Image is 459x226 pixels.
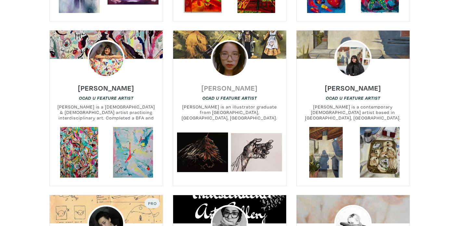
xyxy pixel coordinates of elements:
[147,201,157,206] span: Pro
[87,40,125,78] img: phpThumb.php
[79,95,134,101] a: OCAD U Feature Artist
[325,83,381,92] h6: [PERSON_NAME]
[334,40,372,78] img: phpThumb.php
[211,40,249,78] img: phpThumb.php
[79,95,134,101] em: OCAD U Feature Artist
[201,82,258,89] a: [PERSON_NAME]
[50,104,163,121] small: [PERSON_NAME] is a [DEMOGRAPHIC_DATA] & [DEMOGRAPHIC_DATA] artist practicing interdisciplinary ar...
[326,95,380,101] em: OCAD U Feature Artist
[297,104,410,121] small: [PERSON_NAME] is a contemporary [DEMOGRAPHIC_DATA] artist based in [GEOGRAPHIC_DATA], [GEOGRAPHIC...
[325,82,381,89] a: [PERSON_NAME]
[78,83,134,92] h6: [PERSON_NAME]
[201,83,258,92] h6: [PERSON_NAME]
[326,95,380,101] a: OCAD U Feature Artist
[78,82,134,89] a: [PERSON_NAME]
[173,104,286,121] small: [PERSON_NAME] is an illustrator graduate from [GEOGRAPHIC_DATA], [GEOGRAPHIC_DATA], [GEOGRAPHIC_D...
[202,95,257,101] em: OCAD U Feature Artist
[202,95,257,101] a: OCAD U Feature Artist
